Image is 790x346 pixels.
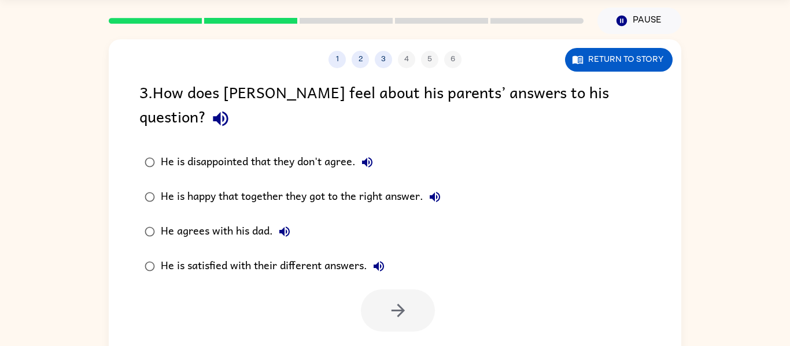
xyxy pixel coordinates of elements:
button: He agrees with his dad. [273,220,296,243]
button: He is disappointed that they don't agree. [356,151,379,174]
button: Pause [597,8,681,34]
div: He agrees with his dad. [161,220,296,243]
button: 2 [352,51,369,68]
div: He is disappointed that they don't agree. [161,151,379,174]
div: He is satisfied with their different answers. [161,255,390,278]
div: He is happy that together they got to the right answer. [161,185,446,209]
button: He is happy that together they got to the right answer. [423,185,446,209]
button: Return to story [565,48,673,72]
div: 3 . How does [PERSON_NAME] feel about his parents’ answers to his question? [139,80,651,133]
button: 3 [375,51,392,68]
button: 1 [328,51,346,68]
button: He is satisfied with their different answers. [367,255,390,278]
